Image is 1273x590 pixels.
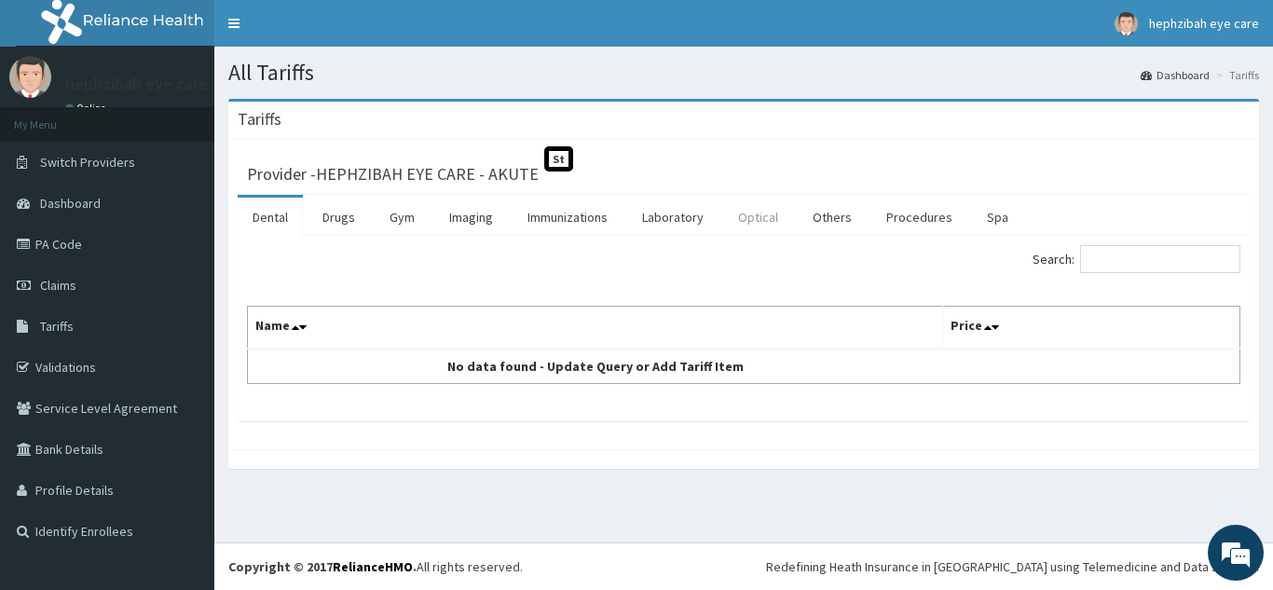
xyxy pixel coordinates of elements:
h3: Tariffs [238,111,281,128]
div: Redefining Heath Insurance in [GEOGRAPHIC_DATA] using Telemedicine and Data Science! [766,557,1259,576]
a: Procedures [871,198,967,237]
img: User Image [1115,12,1138,35]
th: Price [942,307,1240,350]
a: Imaging [434,198,508,237]
a: Gym [375,198,430,237]
li: Tariffs [1211,67,1259,83]
a: Optical [723,198,793,237]
td: No data found - Update Query or Add Tariff Item [248,349,943,384]
a: Others [798,198,867,237]
p: hephzibah eye care [65,75,208,92]
a: Spa [972,198,1023,237]
a: RelianceHMO [333,558,413,575]
span: Claims [40,277,76,294]
img: User Image [9,56,51,98]
h1: All Tariffs [228,61,1259,85]
span: St [544,146,573,172]
footer: All rights reserved. [214,542,1273,590]
strong: Copyright © 2017 . [228,558,417,575]
label: Search: [1033,245,1240,273]
span: Dashboard [40,195,101,212]
a: Drugs [308,198,370,237]
a: Dental [238,198,303,237]
a: Dashboard [1141,67,1210,83]
a: Immunizations [513,198,623,237]
th: Name [248,307,943,350]
a: Online [65,102,110,115]
h3: Provider - HEPHZIBAH EYE CARE - AKUTE [247,166,539,183]
a: Laboratory [627,198,719,237]
span: hephzibah eye care [1149,15,1259,32]
span: Tariffs [40,318,74,335]
input: Search: [1080,245,1240,273]
span: Switch Providers [40,154,135,171]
